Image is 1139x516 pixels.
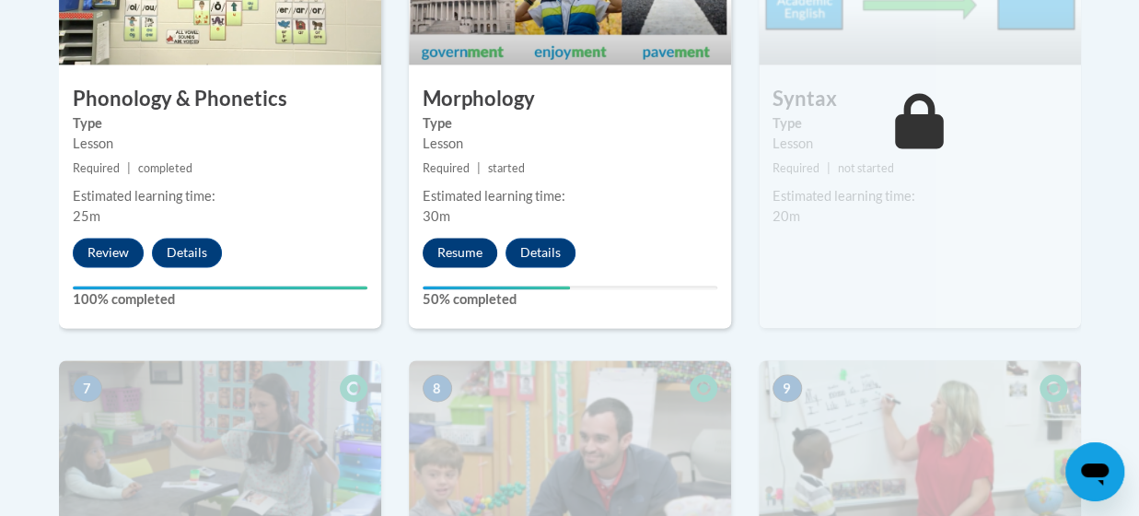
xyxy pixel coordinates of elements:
div: Lesson [423,134,717,154]
button: Resume [423,238,497,267]
div: Lesson [73,134,367,154]
span: 8 [423,374,452,402]
span: Required [73,161,120,175]
span: 9 [773,374,802,402]
span: 7 [73,374,102,402]
span: completed [138,161,192,175]
div: Estimated learning time: [773,186,1067,206]
div: Your progress [423,286,570,289]
span: | [477,161,481,175]
label: Type [423,113,717,134]
h3: Morphology [409,85,731,113]
h3: Phonology & Phonetics [59,85,381,113]
button: Details [152,238,222,267]
span: started [488,161,525,175]
span: not started [838,161,894,175]
label: 50% completed [423,289,717,310]
h3: Syntax [759,85,1081,113]
button: Details [506,238,575,267]
label: 100% completed [73,289,367,310]
label: Type [773,113,1067,134]
span: 20m [773,208,800,224]
div: Lesson [773,134,1067,154]
button: Review [73,238,144,267]
span: Required [773,161,819,175]
span: Required [423,161,470,175]
span: | [827,161,831,175]
span: 30m [423,208,450,224]
iframe: Button to launch messaging window [1065,442,1124,501]
span: 25m [73,208,100,224]
label: Type [73,113,367,134]
span: | [127,161,131,175]
div: Estimated learning time: [73,186,367,206]
div: Estimated learning time: [423,186,717,206]
div: Your progress [73,286,367,289]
